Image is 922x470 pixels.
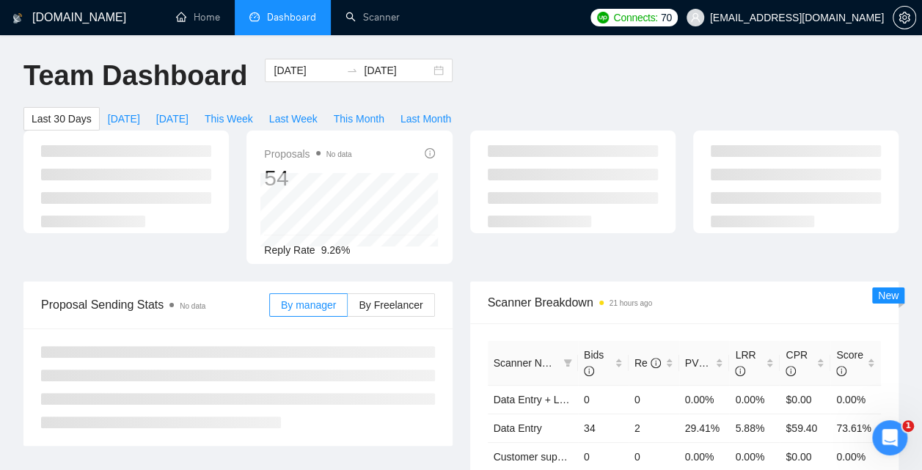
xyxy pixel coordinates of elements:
button: Last 30 Days [23,107,100,131]
span: CPR [786,349,808,377]
span: Connects: [613,10,657,26]
span: [DATE] [108,111,140,127]
span: user [690,12,700,23]
time: 21 hours ago [610,299,652,307]
span: No data [180,302,205,310]
td: 73.61% [830,414,881,442]
button: Last Month [392,107,459,131]
span: info-circle [735,366,745,376]
span: setting [893,12,915,23]
a: Customer support [494,451,575,463]
span: filter [563,359,572,367]
span: dashboard [249,12,260,22]
a: Data Entry [494,422,542,434]
span: 70 [661,10,672,26]
a: homeHome [176,11,220,23]
span: info-circle [836,366,846,376]
span: This Month [334,111,384,127]
span: By Freelancer [359,299,422,311]
span: This Week [205,111,253,127]
img: upwork-logo.png [597,12,609,23]
td: $0.00 [780,385,830,414]
span: Proposals [264,145,351,163]
span: Scanner Name [494,357,562,369]
div: 54 [264,164,351,192]
span: swap-right [346,65,358,76]
span: info-circle [651,358,661,368]
td: 0.00% [729,385,780,414]
span: Score [836,349,863,377]
button: [DATE] [148,107,197,131]
button: setting [893,6,916,29]
span: Last Week [269,111,318,127]
span: Last 30 Days [32,111,92,127]
button: This Month [326,107,392,131]
span: No data [326,150,352,158]
span: PVR [685,357,720,369]
td: 29.41% [679,414,730,442]
span: Scanner Breakdown [488,293,882,312]
span: Proposal Sending Stats [41,295,269,314]
span: to [346,65,358,76]
span: info-circle [425,148,435,158]
span: Re [634,357,661,369]
span: info-circle [584,366,594,376]
span: New [878,290,899,301]
td: 0 [629,385,679,414]
td: 34 [578,414,629,442]
button: Last Week [261,107,326,131]
span: Bids [584,349,604,377]
span: 9.26% [321,244,351,256]
span: Last Month [400,111,451,127]
iframe: Intercom live chat [872,420,907,455]
h1: Team Dashboard [23,59,247,93]
input: Start date [274,62,340,78]
img: logo [12,7,23,30]
button: [DATE] [100,107,148,131]
span: LRR [735,349,755,377]
a: setting [893,12,916,23]
button: This Week [197,107,261,131]
span: Dashboard [267,11,316,23]
span: 1 [902,420,914,432]
td: 0 [578,385,629,414]
input: End date [364,62,431,78]
span: [DATE] [156,111,189,127]
span: By manager [281,299,336,311]
span: Reply Rate [264,244,315,256]
td: $59.40 [780,414,830,442]
a: Data Entry + Long term [494,394,600,405]
td: 2 [629,414,679,442]
td: 0.00% [679,385,730,414]
a: searchScanner [345,11,400,23]
span: info-circle [709,358,719,368]
td: 5.88% [729,414,780,442]
span: filter [560,352,575,374]
td: 0.00% [830,385,881,414]
span: info-circle [786,366,796,376]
